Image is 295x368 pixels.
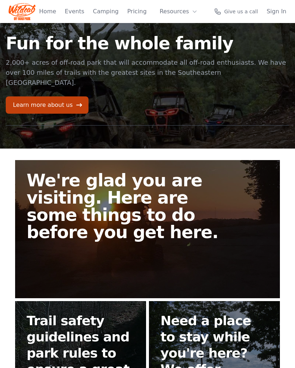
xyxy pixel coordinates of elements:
a: Sign In [267,7,286,16]
button: Resources [155,4,202,19]
span: Give us a call [224,8,258,15]
img: Wildcat Logo [9,3,36,20]
a: Give us a call [214,8,258,15]
a: Events [65,7,84,16]
a: Home [39,7,56,16]
h2: We're glad you are visiting. Here are some things to do before you get here. [27,172,234,241]
a: Pricing [127,7,147,16]
p: 2,000+ acres of off-road park that will accommodate all off-road enthusiasts. We have over 100 mi... [6,58,289,88]
a: We're glad you are visiting. Here are some things to do before you get here. [15,160,280,298]
a: Learn more about us [6,96,88,114]
a: Camping [93,7,118,16]
h1: Fun for the whole family [6,35,289,52]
